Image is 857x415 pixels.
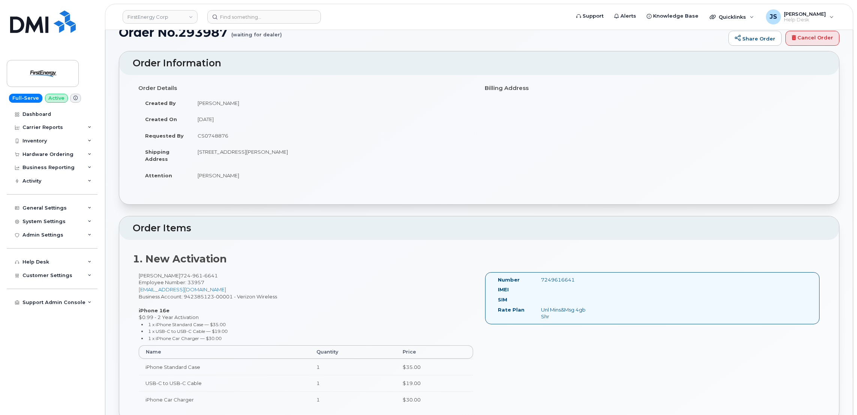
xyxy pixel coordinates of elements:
td: [PERSON_NAME] [191,95,473,111]
span: Alerts [620,12,636,20]
iframe: Messenger Launcher [824,382,851,409]
a: Support [571,9,609,24]
td: [STREET_ADDRESS][PERSON_NAME] [191,144,473,167]
span: Support [583,12,604,20]
th: Quantity [310,345,396,359]
div: Unl Mins&Msg 4gb Shr [535,306,595,320]
a: FirstEnergy Corp [123,10,198,24]
input: Find something... [207,10,321,24]
span: 6641 [202,273,218,279]
td: $19.00 [396,375,473,391]
strong: Created By [145,100,176,106]
span: JS [770,12,777,21]
a: Cancel Order [785,31,839,46]
td: CS0748876 [191,127,473,144]
th: Price [396,345,473,359]
td: 1 [310,359,396,375]
td: $35.00 [396,359,473,375]
label: SIM [498,296,507,303]
div: Jacob Shepherd [761,9,839,24]
td: USB-C to USB-C Cable [139,375,310,391]
a: Share Order [728,31,782,46]
div: 7249616641 [535,276,595,283]
small: (waiting for dealer) [231,26,282,37]
h4: Billing Address [485,85,820,91]
a: Knowledge Base [641,9,704,24]
a: [EMAIL_ADDRESS][DOMAIN_NAME] [139,286,226,292]
strong: Requested By [145,133,184,139]
td: [PERSON_NAME] [191,167,473,184]
h4: Order Details [138,85,473,91]
strong: Shipping Address [145,149,169,162]
strong: Created On [145,116,177,122]
div: Quicklinks [704,9,759,24]
label: IMEI [498,286,509,293]
small: 1 x iPhone Car Charger — $30.00 [148,336,222,341]
a: Alerts [609,9,641,24]
h2: Order Items [133,223,826,234]
td: iPhone Car Charger [139,391,310,408]
strong: Attention [145,172,172,178]
td: $30.00 [396,391,473,408]
label: Number [498,276,520,283]
span: Employee Number: 33957 [139,279,204,285]
h1: Order No.293987 [119,26,725,39]
small: 1 x USB-C to USB-C Cable — $19.00 [148,328,228,334]
span: Help Desk [784,17,826,23]
strong: iPhone 16e [139,307,169,313]
h2: Order Information [133,58,826,69]
div: [PERSON_NAME] Business Account: 942385123-00001 - Verizon Wireless $0.99 - 2 Year Activation [133,272,479,415]
td: [DATE] [191,111,473,127]
span: 961 [190,273,202,279]
label: Rate Plan [498,306,524,313]
td: iPhone Standard Case [139,359,310,375]
span: Quicklinks [719,14,746,20]
small: 1 x iPhone Standard Case — $35.00 [148,322,226,327]
strong: 1. New Activation [133,253,227,265]
th: Name [139,345,310,359]
td: 1 [310,375,396,391]
span: Knowledge Base [653,12,698,20]
span: [PERSON_NAME] [784,11,826,17]
td: 1 [310,391,396,408]
span: 724 [180,273,218,279]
